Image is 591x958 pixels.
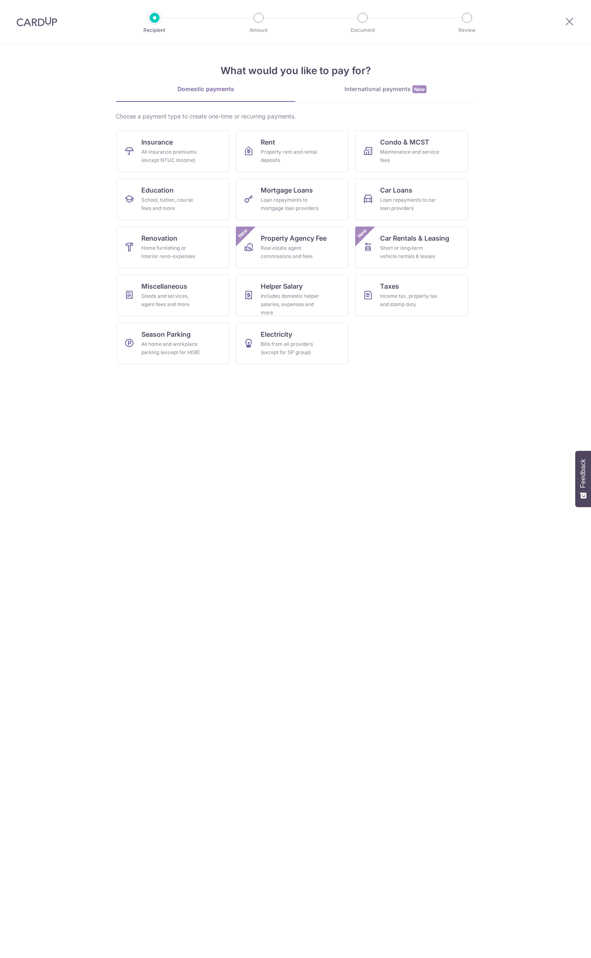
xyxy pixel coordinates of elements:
a: ElectricityBills from all providers (except for SP group) [236,323,349,364]
span: Rent [261,137,275,147]
div: Domestic payments [116,85,295,93]
iframe: Opens a widget where you can find more information [537,933,583,954]
a: Car LoansLoan repayments to car loan providers [355,179,468,220]
span: Miscellaneous [141,281,187,291]
a: MiscellaneousGoods and services, agent fees and more [116,275,229,316]
p: Recipient [124,26,185,34]
p: Review [436,26,498,34]
div: Income tax, property tax and stamp duty [380,292,440,309]
div: Includes domestic helper salaries, expenses and more [261,292,320,317]
div: Property rent and rental deposits [261,148,320,164]
div: Real estate agent commissions and fees [261,244,320,261]
span: Condo & MCST [380,137,429,147]
span: Helper Salary [261,281,303,291]
p: Document [332,26,393,34]
a: Property Agency FeeReal estate agent commissions and feesNew [236,227,349,268]
p: Amount [228,26,289,34]
div: Loan repayments to car loan providers [380,196,440,212]
div: All home and workplace parking (except for HDB) [141,340,201,357]
span: Insurance [141,137,173,147]
span: Renovation [141,233,177,243]
div: School, tuition, course fees and more [141,196,201,212]
a: TaxesIncome tax, property tax and stamp duty [355,275,468,316]
h4: What would you like to pay for? [116,63,475,78]
span: Car Rentals & Leasing [380,233,449,243]
a: Car Rentals & LeasingShort or long‑term vehicle rentals & leasesNew [355,227,468,268]
div: Choose a payment type to create one-time or recurring payments. [116,112,475,121]
div: Maintenance and service fees [380,148,440,164]
span: Car Loans [380,185,412,195]
span: New [356,227,369,240]
a: Helper SalaryIncludes domestic helper salaries, expenses and more [236,275,349,316]
img: CardUp [17,17,57,27]
div: All insurance premiums (except NTUC Income) [141,148,201,164]
a: Mortgage LoansLoan repayments to mortgage loan providers [236,179,349,220]
a: RenovationHome furnishing or interior reno-expenses [116,227,229,268]
a: InsuranceAll insurance premiums (except NTUC Income) [116,130,229,172]
span: Taxes [380,281,399,291]
div: Short or long‑term vehicle rentals & leases [380,244,440,261]
div: Home furnishing or interior reno-expenses [141,244,201,261]
span: New [236,227,250,240]
span: Electricity [261,329,292,339]
span: Mortgage Loans [261,185,313,195]
div: Bills from all providers (except for SP group) [261,340,320,357]
span: New [412,85,426,93]
a: Season ParkingAll home and workplace parking (except for HDB) [116,323,229,364]
a: Condo & MCSTMaintenance and service fees [355,130,468,172]
a: RentProperty rent and rental deposits [236,130,349,172]
a: EducationSchool, tuition, course fees and more [116,179,229,220]
span: Season Parking [141,329,191,339]
div: Loan repayments to mortgage loan providers [261,196,320,212]
button: Feedback - Show survey [575,451,591,507]
span: Education [141,185,174,195]
div: Goods and services, agent fees and more [141,292,201,309]
span: Property Agency Fee [261,233,327,243]
span: Feedback [579,459,587,488]
div: International payments [295,85,475,94]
